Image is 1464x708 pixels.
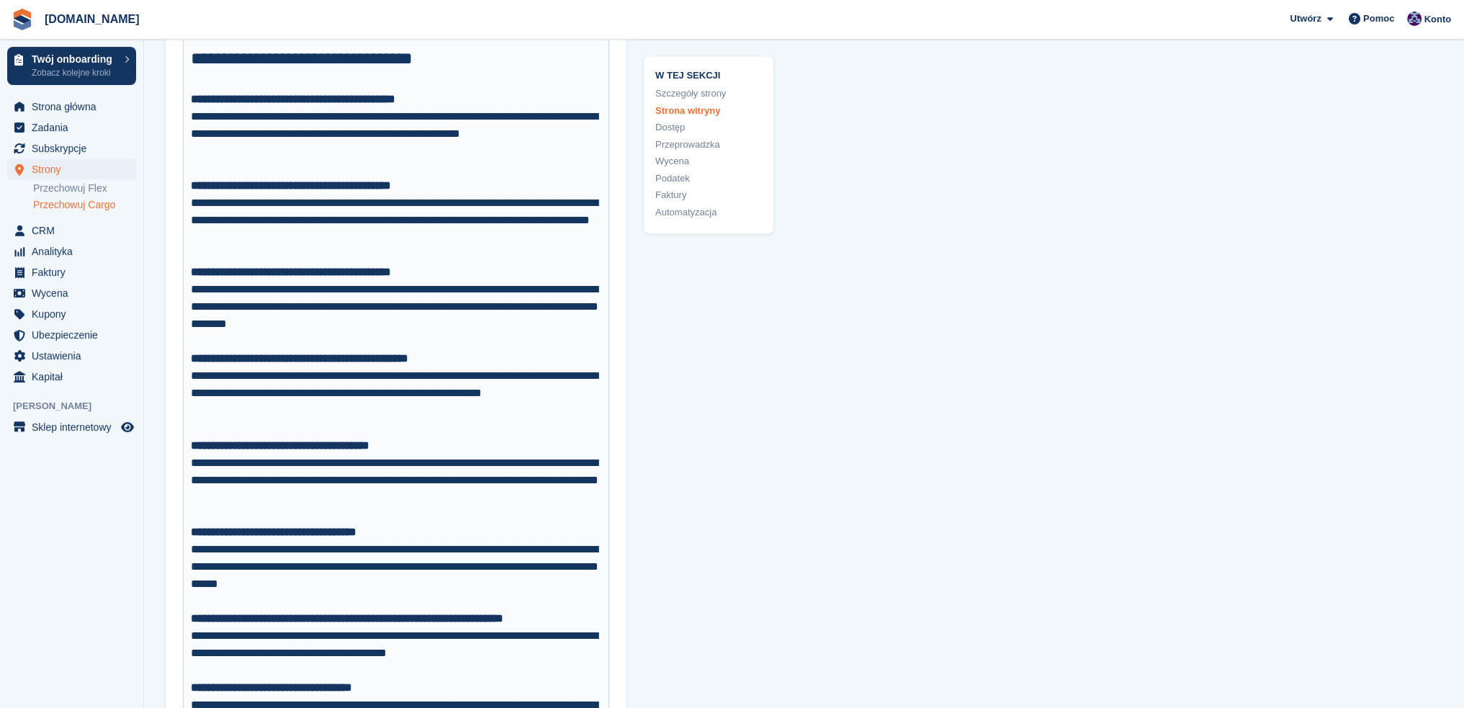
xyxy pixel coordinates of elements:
span: Analityka [32,241,118,261]
a: Podatek [655,171,762,186]
a: Dostęp [655,121,762,135]
a: [DOMAIN_NAME] [39,7,145,31]
a: Wycena [655,155,762,169]
a: menu [7,117,136,138]
a: Przechowuj Flex [33,182,136,195]
span: Ubezpieczenie [32,325,118,345]
span: Konto [1424,12,1451,27]
img: stora-icon-8386f47178a22dfd0bd8f6a31ec36ba5ce8667c1dd55bd0f319d3a0aa187defe.svg [12,9,33,30]
a: menu [7,262,136,282]
span: Utwórz [1290,12,1321,26]
p: Twój onboarding [32,54,117,64]
span: Kapitał [32,367,118,387]
a: menu [7,97,136,117]
a: Przeprowadzka [655,138,762,152]
span: Pomoc [1363,12,1394,26]
span: Kupony [32,304,118,324]
span: Zadania [32,117,118,138]
a: menu [7,367,136,387]
span: [PERSON_NAME] [13,399,143,413]
a: menu [7,325,136,345]
a: Strona witryny [655,104,762,118]
span: Sklep internetowy [32,417,118,437]
a: Przechowuj Cargo [33,198,136,212]
a: menu [7,417,136,437]
span: W tej sekcji [655,68,762,81]
img: Itprzechowuj [1407,12,1422,26]
span: Faktury [32,262,118,282]
a: Automatyzacja [655,205,762,220]
a: menu [7,159,136,179]
span: CRM [32,220,118,241]
span: Strony [32,159,118,179]
span: Wycena [32,283,118,303]
a: menu [7,283,136,303]
span: Ustawienia [32,346,118,366]
a: menu [7,138,136,158]
span: Subskrypcje [32,138,118,158]
p: Zobacz kolejne kroki [32,66,117,79]
a: Podgląd sklepu [119,418,136,436]
a: menu [7,346,136,366]
a: Twój onboarding Zobacz kolejne kroki [7,47,136,85]
a: Faktury [655,189,762,203]
a: Szczegóły strony [655,87,762,102]
span: Strona główna [32,97,118,117]
a: menu [7,304,136,324]
a: menu [7,220,136,241]
a: menu [7,241,136,261]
